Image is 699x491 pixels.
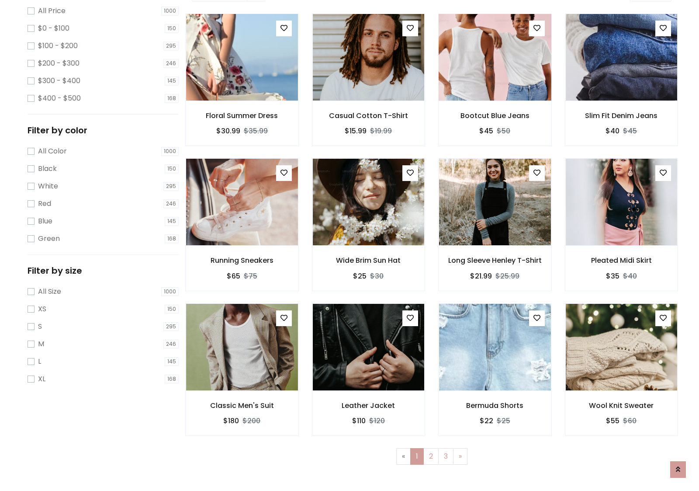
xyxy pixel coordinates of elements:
[312,401,425,410] h6: Leather Jacket
[410,448,424,465] a: 1
[439,401,551,410] h6: Bermuda Shorts
[312,111,425,120] h6: Casual Cotton T-Shirt
[439,256,551,265] h6: Long Sleeve Henley T-Shirt
[192,448,671,465] nav: Page navigation
[38,164,57,174] label: Black
[161,287,179,296] span: 1000
[479,127,493,135] h6: $45
[165,164,179,173] span: 150
[38,198,51,209] label: Red
[163,42,179,50] span: 295
[352,417,366,425] h6: $110
[186,111,298,120] h6: Floral Summer Dress
[369,416,385,426] del: $120
[38,339,44,349] label: M
[480,417,493,425] h6: $22
[606,127,619,135] h6: $40
[606,272,619,280] h6: $35
[38,23,69,34] label: $0 - $100
[38,58,80,69] label: $200 - $300
[497,126,510,136] del: $50
[165,305,179,313] span: 150
[38,76,80,86] label: $300 - $400
[28,125,179,136] h5: Filter by color
[38,146,67,157] label: All Color
[370,126,392,136] del: $19.99
[163,199,179,208] span: 246
[38,6,66,16] label: All Price
[38,321,42,332] label: S
[353,272,367,280] h6: $25
[216,127,240,135] h6: $30.99
[565,256,678,265] h6: Pleated Midi Skirt
[227,272,240,280] h6: $65
[565,111,678,120] h6: Slim Fit Denim Jeans
[370,271,384,281] del: $30
[606,417,619,425] h6: $55
[163,59,179,68] span: 246
[165,24,179,33] span: 150
[38,286,61,297] label: All Size
[565,401,678,410] h6: Wool Knit Sweater
[163,182,179,191] span: 295
[165,234,179,243] span: 168
[163,340,179,348] span: 246
[165,94,179,103] span: 168
[163,322,179,331] span: 295
[438,448,453,465] a: 3
[165,77,179,85] span: 145
[312,256,425,265] h6: Wide Brim Sun Hat
[28,265,179,276] h5: Filter by size
[223,417,239,425] h6: $180
[242,416,260,426] del: $200
[161,7,179,15] span: 1000
[38,41,78,51] label: $100 - $200
[623,126,637,136] del: $45
[165,217,179,226] span: 145
[165,357,179,366] span: 145
[423,448,439,465] a: 2
[345,127,367,135] h6: $15.99
[38,216,52,226] label: Blue
[38,233,60,244] label: Green
[439,111,551,120] h6: Bootcut Blue Jeans
[38,93,81,104] label: $400 - $500
[165,375,179,383] span: 168
[161,147,179,156] span: 1000
[495,271,519,281] del: $25.99
[186,401,298,410] h6: Classic Men's Suit
[497,416,510,426] del: $25
[453,448,467,465] a: Next
[38,304,46,314] label: XS
[186,256,298,265] h6: Running Sneakers
[623,271,637,281] del: $40
[470,272,492,280] h6: $21.99
[244,271,257,281] del: $75
[38,181,58,192] label: White
[38,374,45,384] label: XL
[244,126,268,136] del: $35.99
[38,356,41,367] label: L
[459,451,462,461] span: »
[623,416,637,426] del: $60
